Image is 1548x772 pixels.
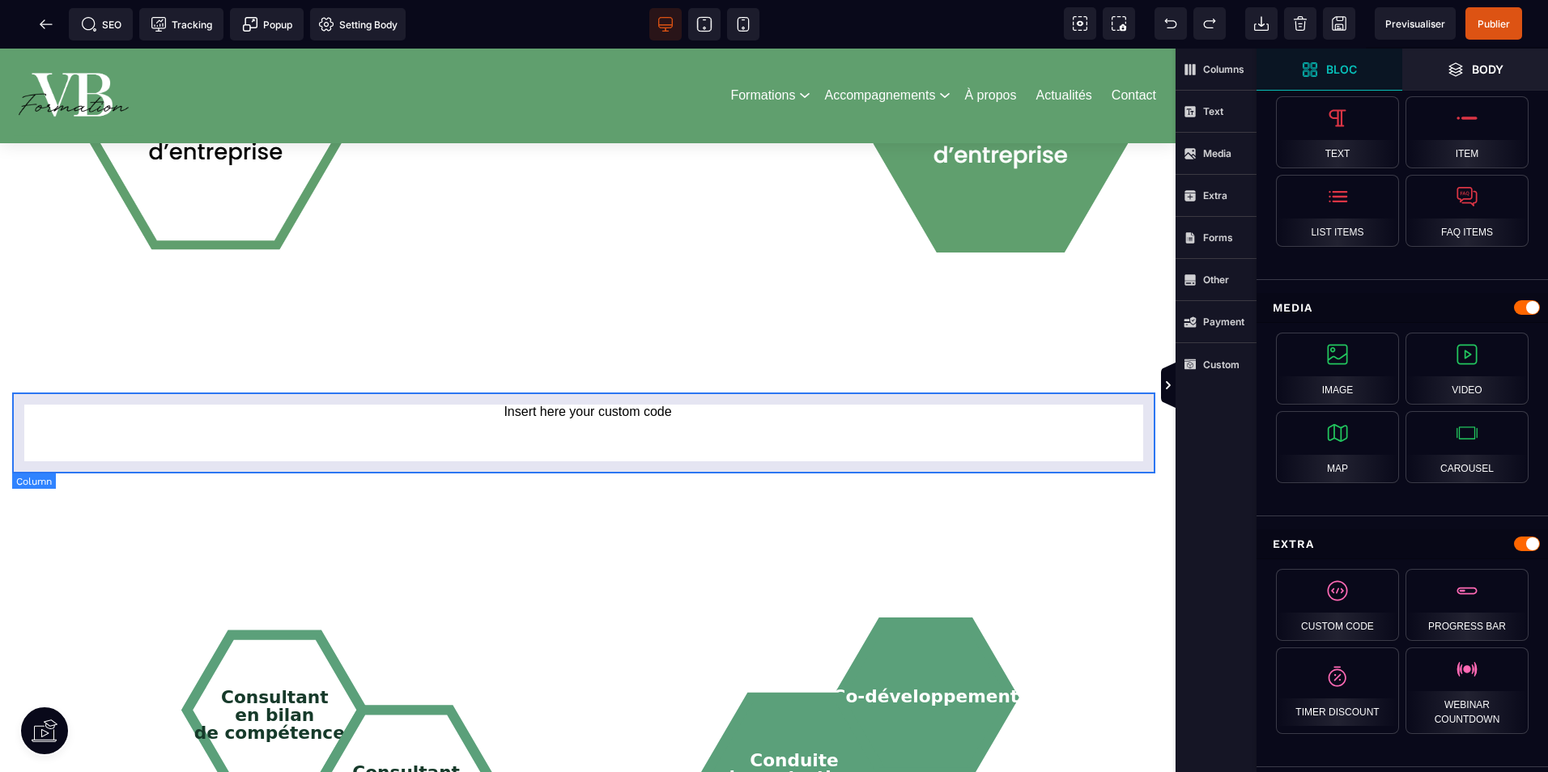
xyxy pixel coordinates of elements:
strong: Extra [1203,189,1227,201]
span: Insert here your custom code [504,356,671,370]
div: Carousel [1406,411,1529,483]
div: Image [1276,333,1399,405]
span: SEO [81,16,121,32]
div: Text [1276,96,1399,168]
div: Map [1276,411,1399,483]
strong: Payment [1203,316,1244,328]
strong: Forms [1203,231,1233,244]
strong: Columns [1203,63,1244,75]
span: Popup [242,16,292,32]
span: Previsualiser [1385,18,1445,30]
tspan: en bilan [235,656,314,677]
img: 86a4aa658127570b91344bfc39bbf4eb_Blanc_sur_fond_vert.png [14,7,134,87]
span: View components [1064,7,1096,40]
div: FAQ Items [1406,175,1529,247]
span: Tracking [151,16,212,32]
span: Open Layer Manager [1402,49,1548,91]
tspan: des entretiens [723,719,866,740]
span: Setting Body [318,16,398,32]
div: Timer Discount [1276,647,1399,734]
a: Formations [730,36,795,57]
span: Screenshot [1103,7,1135,40]
a: Actualités [1036,36,1091,57]
tspan: de compétences [194,674,355,694]
div: Video [1406,333,1529,405]
tspan: Conduite [750,702,839,722]
strong: Body [1472,63,1503,75]
div: Item [1406,96,1529,168]
tspan: Consultant [352,714,460,734]
strong: Custom [1203,358,1240,371]
tspan: Consultant [221,639,329,660]
span: Open Blocks [1257,49,1402,91]
div: Custom Code [1276,569,1399,641]
strong: Text [1203,105,1223,117]
strong: Media [1203,147,1231,159]
span: Preview [1375,7,1456,40]
text: Co-développement [833,638,1019,658]
span: Publier [1478,18,1510,30]
strong: Bloc [1326,63,1357,75]
div: Webinar Countdown [1406,647,1529,734]
div: Progress bar [1406,569,1529,641]
a: Contact [1112,36,1156,57]
div: Media [1257,293,1548,323]
div: List Items [1276,175,1399,247]
strong: Other [1203,274,1229,286]
a: À propos [964,36,1016,57]
a: Accompagnements [824,36,935,57]
div: Extra [1257,529,1548,559]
